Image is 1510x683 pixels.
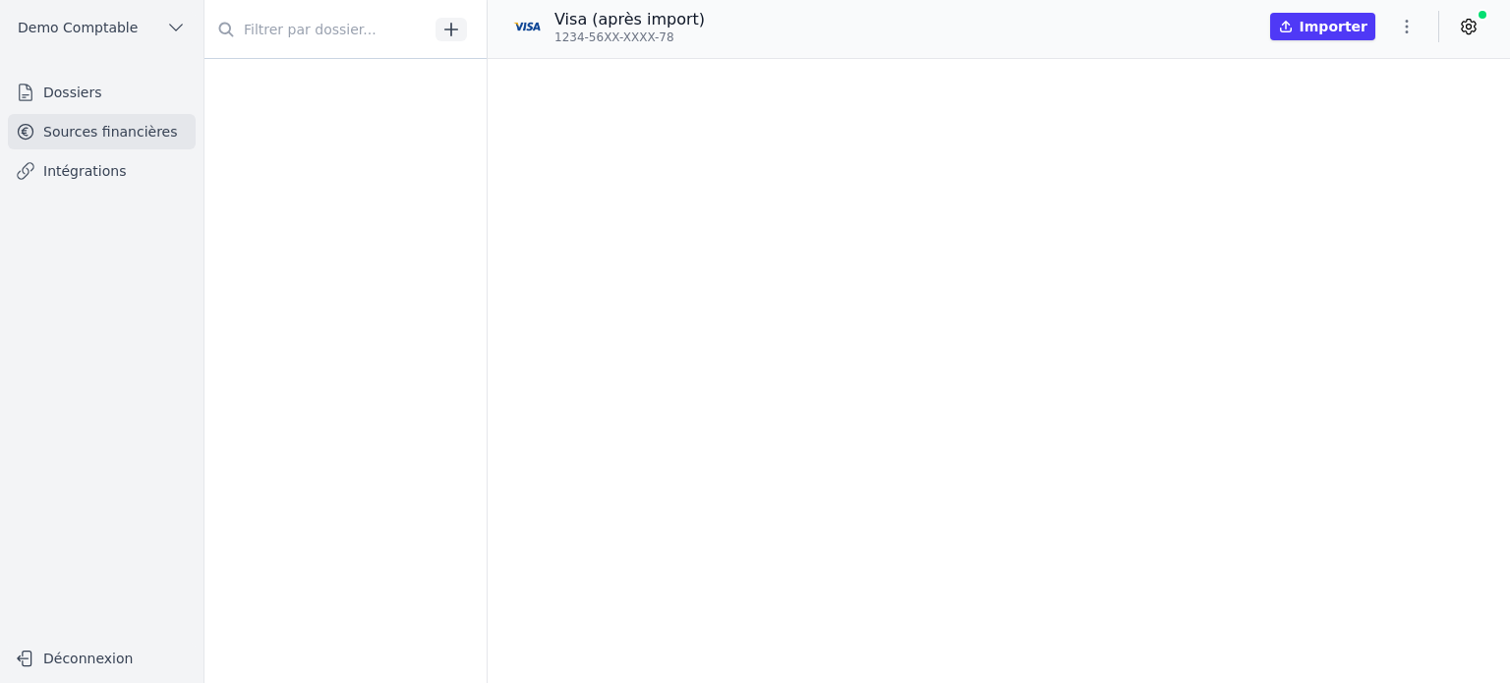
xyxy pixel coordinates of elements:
span: 1234-56XX-XXXX-78 [554,29,674,45]
button: Déconnexion [8,643,196,674]
a: Dossiers [8,75,196,110]
button: Importer [1270,13,1375,40]
a: Intégrations [8,153,196,189]
img: visa.png [511,11,543,42]
p: Visa (après import) [554,8,705,31]
span: Demo Comptable [18,18,138,37]
button: Demo Comptable [8,12,196,43]
input: Filtrer par dossier... [204,12,429,47]
a: Sources financières [8,114,196,149]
